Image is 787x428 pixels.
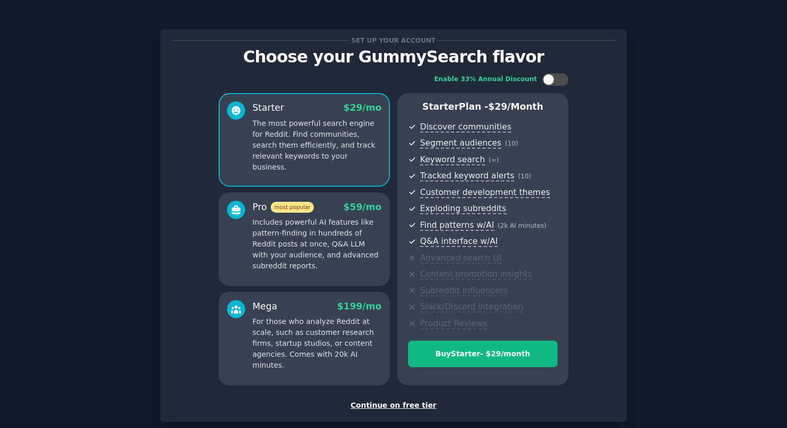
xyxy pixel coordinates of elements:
span: Slack/Discord integration [420,302,523,313]
div: Mega [252,300,277,313]
p: For those who analyze Reddit at scale, such as customer research firms, startup studios, or conte... [252,316,382,371]
span: Tracked keyword alerts [420,171,514,181]
span: ( 10 ) [518,173,531,180]
span: Content promotion insights [420,269,532,280]
span: Find patterns w/AI [420,220,494,231]
p: Choose your GummySearch flavor [171,48,616,66]
span: $ 29 /month [488,101,543,112]
p: Starter Plan - [408,100,557,113]
span: Q&A interface w/AI [420,236,498,247]
span: Set up your account [350,35,438,46]
span: ( 2k AI minutes ) [498,222,547,229]
span: Exploding subreddits [420,203,506,214]
span: Keyword search [420,154,485,165]
span: $ 29 /mo [344,102,382,113]
span: ( 10 ) [505,140,518,147]
p: Includes powerful AI features like pattern-finding in hundreds of Reddit posts at once, Q&A LLM w... [252,217,382,271]
div: Starter [252,101,284,114]
span: Customer development themes [420,187,550,198]
span: Product Reviews [420,318,487,329]
span: Segment audiences [420,138,501,149]
span: ( ∞ ) [489,157,499,164]
span: Subreddit influencers [420,286,507,296]
span: most popular [271,202,314,213]
span: Advanced search UI [420,253,501,264]
div: Continue on free tier [171,400,616,411]
span: $ 59 /mo [344,202,382,212]
span: $ 199 /mo [337,301,382,312]
p: The most powerful search engine for Reddit. Find communities, search them efficiently, and track ... [252,118,382,173]
span: Discover communities [420,122,511,133]
div: Pro [252,201,314,214]
button: BuyStarter- $29/month [408,341,557,367]
div: Enable 33% Annual Discount [434,75,537,84]
div: Buy Starter - $ 29 /month [409,348,557,359]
